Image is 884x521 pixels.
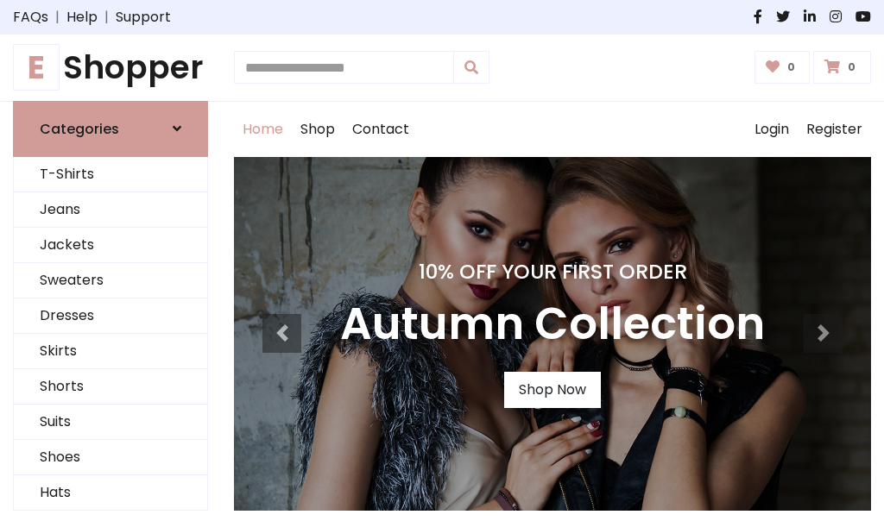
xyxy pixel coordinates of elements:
[292,102,344,157] a: Shop
[13,101,208,157] a: Categories
[48,7,66,28] span: |
[813,51,871,84] a: 0
[504,372,601,408] a: Shop Now
[13,44,60,91] span: E
[755,51,811,84] a: 0
[13,48,208,87] a: EShopper
[14,334,207,369] a: Skirts
[14,298,207,334] a: Dresses
[14,157,207,192] a: T-Shirts
[98,7,116,28] span: |
[14,405,207,440] a: Suits
[14,440,207,475] a: Shoes
[340,298,765,351] h3: Autumn Collection
[234,102,292,157] a: Home
[40,121,119,137] h6: Categories
[340,260,765,284] h4: 10% Off Your First Order
[13,7,48,28] a: FAQs
[66,7,98,28] a: Help
[14,475,207,511] a: Hats
[14,369,207,405] a: Shorts
[116,7,171,28] a: Support
[14,228,207,263] a: Jackets
[798,102,871,157] a: Register
[13,48,208,87] h1: Shopper
[843,60,860,75] span: 0
[783,60,799,75] span: 0
[14,192,207,228] a: Jeans
[746,102,798,157] a: Login
[14,263,207,298] a: Sweaters
[344,102,418,157] a: Contact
